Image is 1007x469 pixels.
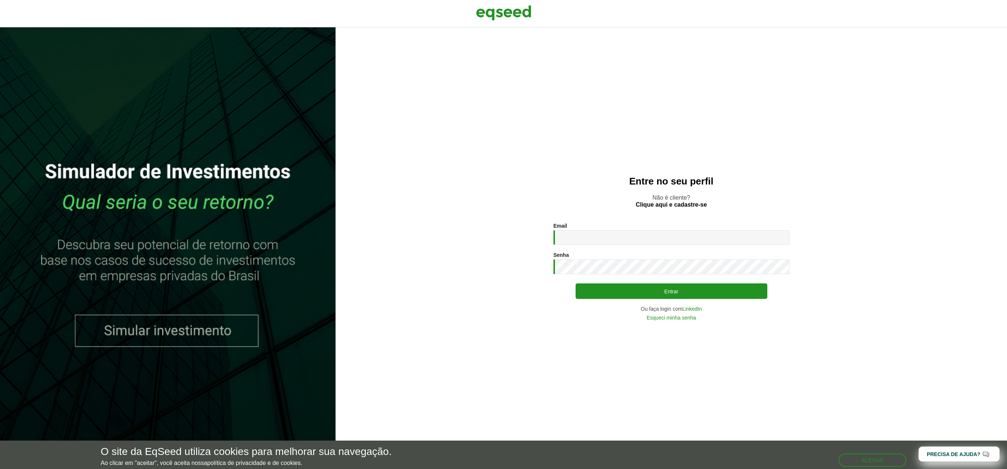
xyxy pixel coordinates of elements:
[350,194,992,208] p: Não é cliente?
[207,460,301,466] a: política de privacidade e de cookies
[683,306,702,311] a: LinkedIn
[838,454,906,467] button: Aceitar
[350,176,992,187] h2: Entre no seu perfil
[553,306,789,311] div: Ou faça login com
[101,459,392,466] p: Ao clicar em "aceitar", você aceita nossa .
[636,202,707,208] a: Clique aqui e cadastre-se
[553,223,567,228] label: Email
[576,283,767,299] button: Entrar
[647,315,696,320] a: Esqueci minha senha
[101,446,392,458] h5: O site da EqSeed utiliza cookies para melhorar sua navegação.
[553,252,569,258] label: Senha
[476,4,531,22] img: EqSeed Logo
